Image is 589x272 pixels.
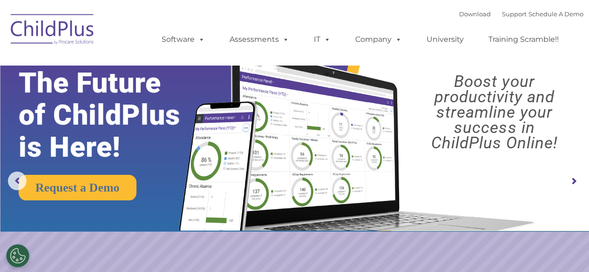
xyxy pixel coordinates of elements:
[152,30,214,49] a: Software
[19,175,136,200] a: Request a Demo
[479,30,568,49] a: Training Scramble!!
[459,10,583,18] font: |
[346,30,411,49] a: Company
[220,30,298,49] a: Assessments
[417,30,473,49] a: University
[129,100,169,106] span: Phone number
[6,244,29,267] button: Cookies Settings
[19,67,207,163] rs-layer: The Future of ChildPlus is Here!
[528,10,583,18] a: Schedule A Demo
[6,7,99,54] img: ChildPlus by Procare Solutions
[305,30,340,49] a: IT
[129,61,158,68] span: Last name
[459,10,491,18] a: Download
[502,10,527,18] a: Support
[407,74,582,151] rs-layer: Boost your productivity and streamline your success in ChildPlus Online!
